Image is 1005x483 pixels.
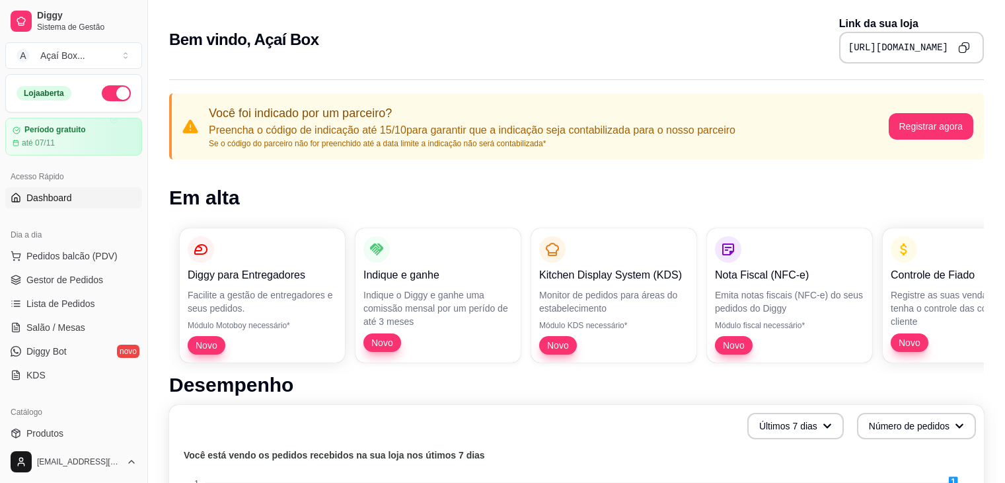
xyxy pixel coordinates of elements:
pre: [URL][DOMAIN_NAME] [848,41,948,54]
span: Novo [718,339,750,352]
p: Indique e ganhe [363,267,513,283]
a: DiggySistema de Gestão [5,5,142,37]
button: Copy to clipboard [953,37,975,58]
span: Novo [542,339,574,352]
a: Gestor de Pedidos [5,269,142,290]
button: Alterar Status [102,85,131,101]
span: A [17,49,30,62]
p: Monitor de pedidos para áreas do estabelecimento [539,288,689,315]
p: Emita notas fiscais (NFC-e) do seus pedidos do Diggy [715,288,864,315]
a: KDS [5,365,142,386]
span: Sistema de Gestão [37,22,137,32]
span: Salão / Mesas [26,321,85,334]
button: Select a team [5,42,142,69]
button: Diggy para EntregadoresFacilite a gestão de entregadores e seus pedidos.Módulo Motoboy necessário... [180,228,345,363]
span: Dashboard [26,191,72,204]
span: Gestor de Pedidos [26,273,103,286]
p: Link da sua loja [839,16,984,32]
a: Dashboard [5,187,142,208]
span: Novo [190,339,223,352]
p: Nota Fiscal (NFC-e) [715,267,864,283]
p: Diggy para Entregadores [188,267,337,283]
article: até 07/11 [22,138,55,148]
button: Registrar agora [889,113,974,140]
h2: Bem vindo, Açaí Box [169,29,318,50]
div: Açaí Box ... [40,49,85,62]
button: Indique e ganheIndique o Diggy e ganhe uma comissão mensal por um perído de até 3 mesesNovo [355,228,521,363]
span: Novo [893,336,926,349]
p: Você foi indicado por um parceiro? [209,104,735,122]
span: Produtos [26,427,63,440]
div: Catálogo [5,402,142,423]
span: KDS [26,369,46,382]
button: Número de pedidos [857,413,976,439]
p: Se o código do parceiro não for preenchido até a data limite a indicação não será contabilizada* [209,138,735,149]
p: Módulo Motoboy necessário* [188,320,337,331]
a: Período gratuitoaté 07/11 [5,118,142,155]
a: Diggy Botnovo [5,341,142,362]
p: Facilite a gestão de entregadores e seus pedidos. [188,288,337,315]
span: Pedidos balcão (PDV) [26,249,118,263]
p: Kitchen Display System (KDS) [539,267,689,283]
div: Loja aberta [17,86,71,101]
a: Salão / Mesas [5,317,142,338]
button: [EMAIL_ADDRESS][DOMAIN_NAME] [5,446,142,478]
p: Indique o Diggy e ganhe uma comissão mensal por um perído de até 3 meses [363,288,513,328]
p: Preencha o código de indicação até 15/10 para garantir que a indicação seja contabilizada para o ... [209,122,735,138]
text: Você está vendo os pedidos recebidos na sua loja nos útimos 7 dias [184,450,485,461]
button: Kitchen Display System (KDS)Monitor de pedidos para áreas do estabelecimentoMódulo KDS necessário... [531,228,696,363]
p: Módulo fiscal necessário* [715,320,864,331]
span: Lista de Pedidos [26,297,95,310]
span: Diggy [37,10,137,22]
p: Módulo KDS necessário* [539,320,689,331]
button: Nota Fiscal (NFC-e)Emita notas fiscais (NFC-e) do seus pedidos do DiggyMódulo fiscal necessário*Novo [707,228,872,363]
div: Acesso Rápido [5,166,142,187]
span: Diggy Bot [26,345,67,358]
h1: Em alta [169,186,984,210]
h1: Desempenho [169,373,984,397]
span: Novo [366,336,398,349]
button: Últimos 7 dias [747,413,844,439]
div: Dia a dia [5,224,142,245]
a: Produtos [5,423,142,444]
article: Período gratuito [24,125,86,135]
span: [EMAIL_ADDRESS][DOMAIN_NAME] [37,457,121,467]
button: Pedidos balcão (PDV) [5,245,142,267]
a: Lista de Pedidos [5,293,142,314]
